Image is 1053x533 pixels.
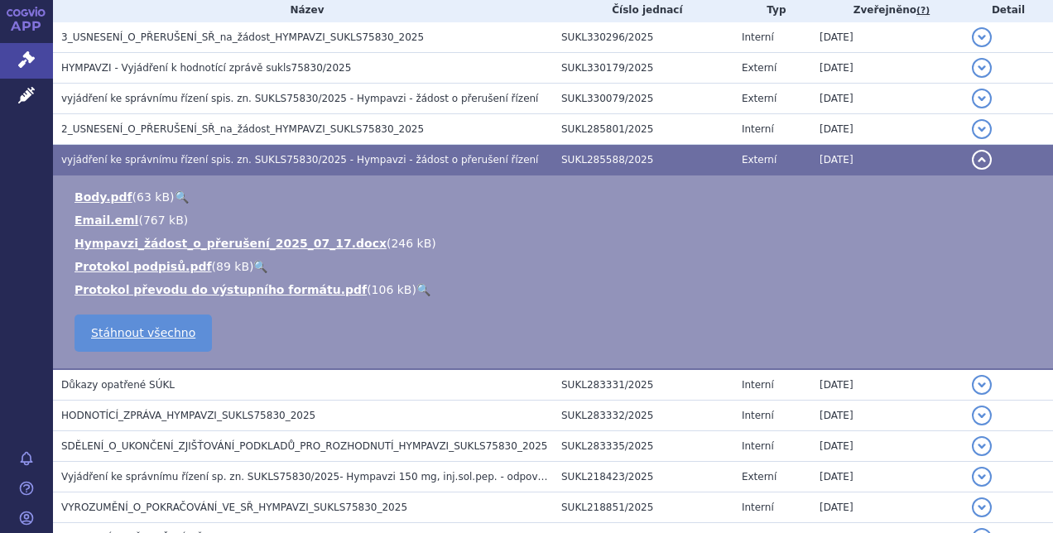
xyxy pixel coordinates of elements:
[742,62,777,74] span: Externí
[61,502,407,513] span: VYROZUMĚNÍ_O_POKRAČOVÁNÍ_VE_SŘ_HYMPAVZI_SUKLS75830_2025
[972,375,992,395] button: detail
[811,492,964,523] td: [DATE]
[916,5,930,17] abbr: (?)
[75,190,132,204] a: Body.pdf
[216,260,249,273] span: 89 kB
[553,114,733,145] td: SUKL285801/2025
[61,379,175,391] span: Důkazy opatřené SÚKL
[61,154,538,166] span: vyjádření ke správnímu řízení spis. zn. SUKLS75830/2025 - Hympavzi - žádost o přerušení řízení
[811,22,964,53] td: [DATE]
[75,189,1036,205] li: ( )
[811,401,964,431] td: [DATE]
[553,22,733,53] td: SUKL330296/2025
[742,410,774,421] span: Interní
[553,431,733,462] td: SUKL283335/2025
[553,492,733,523] td: SUKL218851/2025
[75,212,1036,228] li: ( )
[61,62,351,74] span: HYMPAVZI - Vyjádření k hodnotící zprávě sukls75830/2025
[742,471,777,483] span: Externí
[811,462,964,492] td: [DATE]
[61,440,547,452] span: SDĚLENÍ_O_UKONČENÍ_ZJIŠŤOVÁNÍ_PODKLADŮ_PRO_ROZHODNUTÍ_HYMPAVZI_SUKLS75830_2025
[553,369,733,401] td: SUKL283331/2025
[742,154,777,166] span: Externí
[811,369,964,401] td: [DATE]
[553,145,733,175] td: SUKL285588/2025
[742,123,774,135] span: Interní
[75,258,1036,275] li: ( )
[742,502,774,513] span: Interní
[75,315,212,352] a: Stáhnout všechno
[61,93,538,104] span: vyjádření ke správnímu řízení spis. zn. SUKLS75830/2025 - Hympavzi - žádost o přerušení řízení
[742,440,774,452] span: Interní
[61,471,599,483] span: Vyjádření ke správnímu řízení sp. zn. SUKLS75830/2025- Hympavzi 150 mg, inj.sol.pep. - odpověď na...
[553,53,733,84] td: SUKL330179/2025
[742,93,777,104] span: Externí
[61,123,424,135] span: 2_USNESENÍ_O_PŘERUŠENÍ_SŘ_na_žádost_HYMPAVZI_SUKLS75830_2025
[972,58,992,78] button: detail
[811,145,964,175] td: [DATE]
[811,431,964,462] td: [DATE]
[972,406,992,425] button: detail
[75,237,387,250] a: Hympavzi_žádost_o_přerušení_2025_07_17.docx
[972,467,992,487] button: detail
[75,281,1036,298] li: ( )
[61,31,424,43] span: 3_USNESENÍ_O_PŘERUŠENÍ_SŘ_na_žádost_HYMPAVZI_SUKLS75830_2025
[553,462,733,492] td: SUKL218423/2025
[175,190,189,204] a: 🔍
[416,283,430,296] a: 🔍
[391,237,431,250] span: 246 kB
[972,89,992,108] button: detail
[61,410,315,421] span: HODNOTÍCÍ_ZPRÁVA_HYMPAVZI_SUKLS75830_2025
[972,436,992,456] button: detail
[75,260,212,273] a: Protokol podpisů.pdf
[742,379,774,391] span: Interní
[553,401,733,431] td: SUKL283332/2025
[253,260,267,273] a: 🔍
[75,214,138,227] a: Email.eml
[75,283,367,296] a: Protokol převodu do výstupního formátu.pdf
[75,235,1036,252] li: ( )
[972,119,992,139] button: detail
[811,114,964,145] td: [DATE]
[811,53,964,84] td: [DATE]
[553,84,733,114] td: SUKL330079/2025
[972,150,992,170] button: detail
[742,31,774,43] span: Interní
[811,84,964,114] td: [DATE]
[143,214,184,227] span: 767 kB
[137,190,170,204] span: 63 kB
[372,283,412,296] span: 106 kB
[972,27,992,47] button: detail
[972,497,992,517] button: detail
